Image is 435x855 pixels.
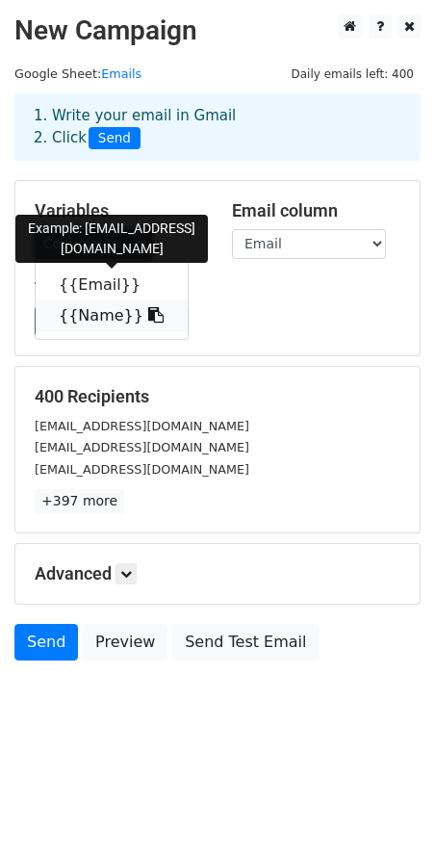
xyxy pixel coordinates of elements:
[35,386,400,407] h5: 400 Recipients
[35,563,400,584] h5: Advanced
[232,200,400,221] h5: Email column
[284,66,421,81] a: Daily emails left: 400
[35,419,249,433] small: [EMAIL_ADDRESS][DOMAIN_NAME]
[89,127,141,150] span: Send
[35,462,249,477] small: [EMAIL_ADDRESS][DOMAIN_NAME]
[14,624,78,661] a: Send
[284,64,421,85] span: Daily emails left: 400
[172,624,319,661] a: Send Test Email
[14,66,141,81] small: Google Sheet:
[36,270,188,300] a: {{Email}}
[19,105,416,149] div: 1. Write your email in Gmail 2. Click
[15,215,208,263] div: Example: [EMAIL_ADDRESS][DOMAIN_NAME]
[101,66,141,81] a: Emails
[83,624,167,661] a: Preview
[35,489,124,513] a: +397 more
[14,14,421,47] h2: New Campaign
[35,200,203,221] h5: Variables
[339,763,435,855] iframe: Chat Widget
[35,440,249,454] small: [EMAIL_ADDRESS][DOMAIN_NAME]
[36,300,188,331] a: {{Name}}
